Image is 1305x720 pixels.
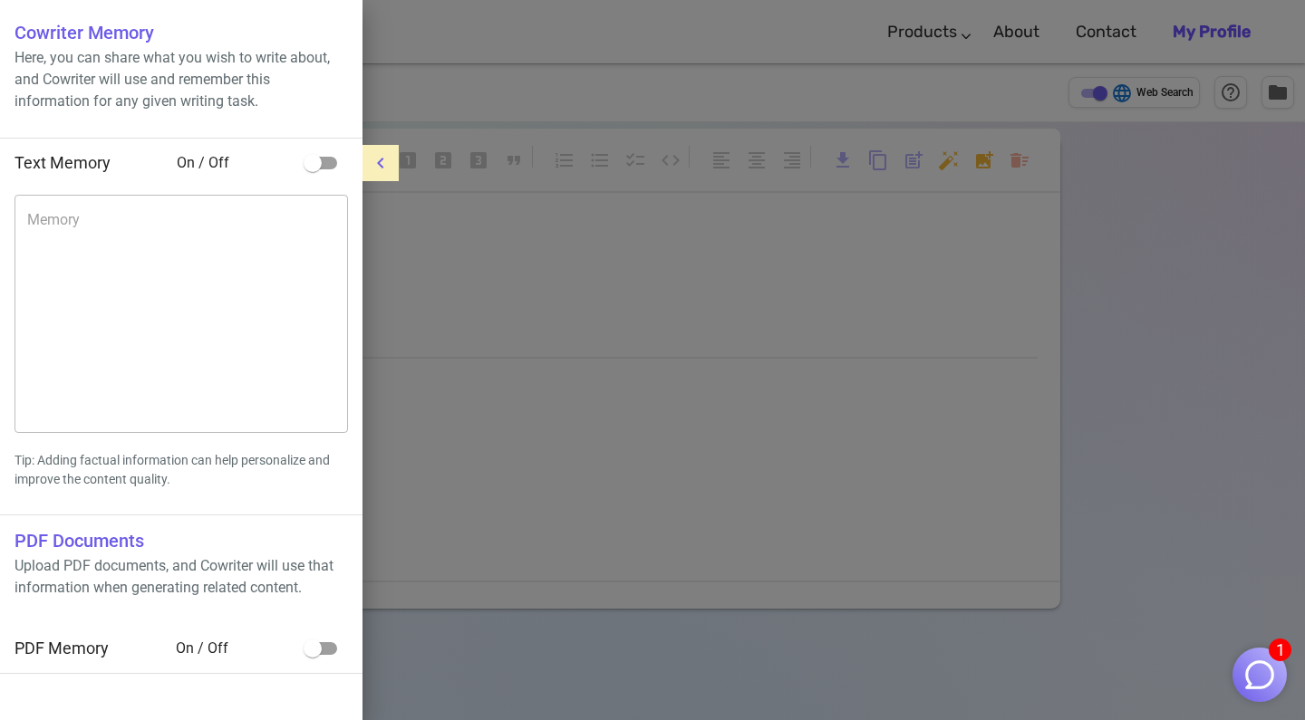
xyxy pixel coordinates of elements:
button: menu [362,145,399,181]
span: On / Off [176,638,295,659]
h6: Cowriter Memory [14,18,348,47]
img: Close chat [1242,658,1277,692]
p: Here, you can share what you wish to write about, and Cowriter will use and remember this informa... [14,47,348,112]
p: Upload PDF documents, and Cowriter will use that information when generating related content. [14,555,348,599]
p: Tip: Adding factual information can help personalize and improve the content quality. [14,451,348,489]
span: PDF Memory [14,638,109,658]
span: On / Off [177,152,295,174]
h6: PDF Documents [14,526,348,555]
span: 1 [1269,638,1291,661]
span: Text Memory [14,153,111,172]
